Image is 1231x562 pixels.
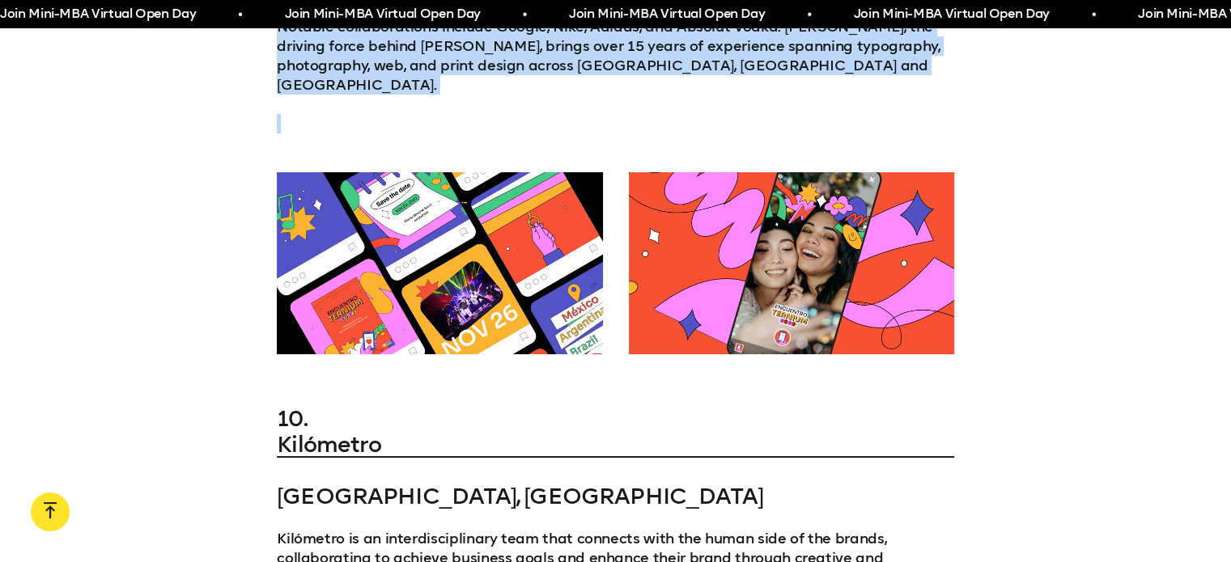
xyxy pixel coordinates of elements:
span: • [238,5,242,24]
span: • [807,5,811,24]
a: Kilómetro [277,432,954,458]
span: • [1091,5,1095,24]
h3: 10. [GEOGRAPHIC_DATA], [GEOGRAPHIC_DATA] [277,406,954,509]
span: • [522,5,526,24]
